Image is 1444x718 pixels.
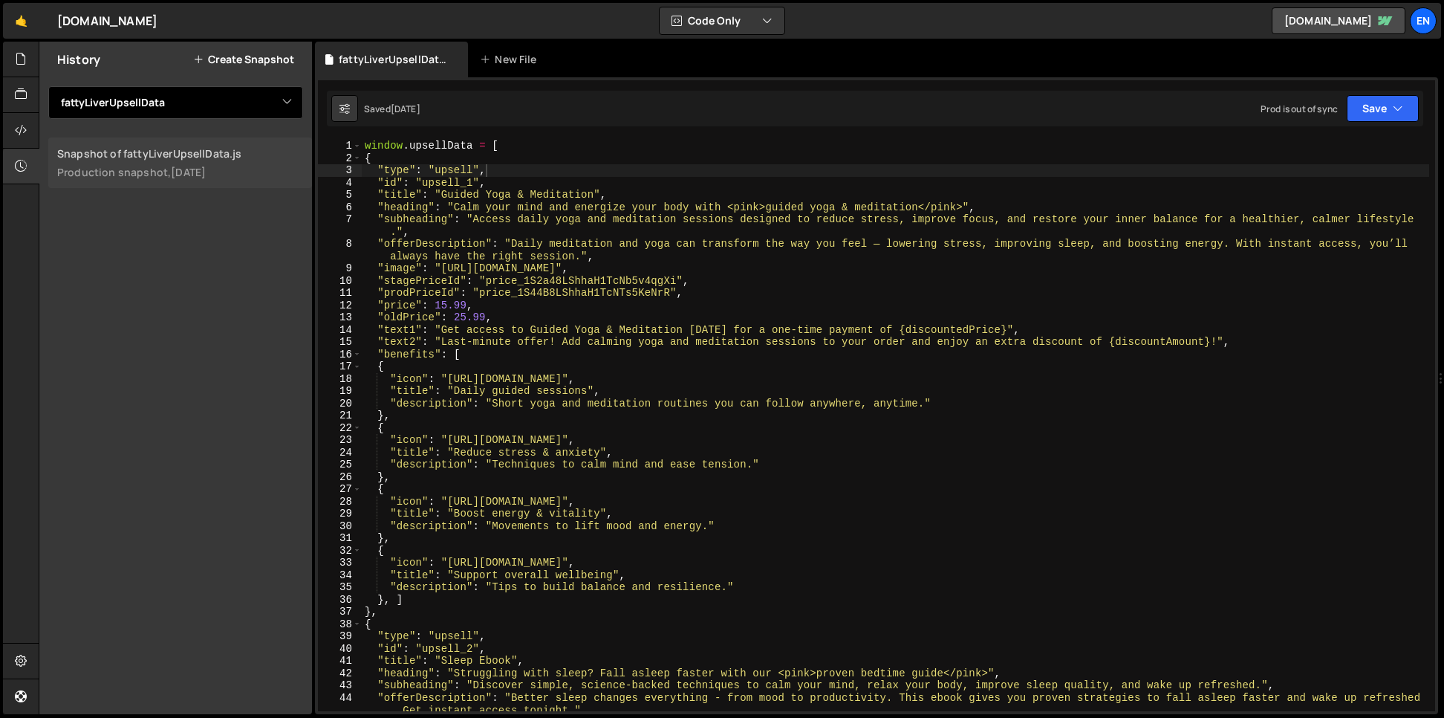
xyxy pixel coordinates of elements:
div: 11 [318,287,362,300]
div: 34 [318,569,362,582]
div: 7 [318,213,362,238]
div: [DATE] [171,165,206,179]
div: 31 [318,532,362,545]
div: New File [480,52,542,67]
div: 40 [318,643,362,656]
div: 43 [318,679,362,692]
div: 13 [318,311,362,324]
div: 6 [318,201,362,214]
div: 9 [318,262,362,275]
div: 17 [318,360,362,373]
div: 12 [318,300,362,312]
div: 2 [318,152,362,165]
div: Production snapshot, [57,165,303,179]
h2: History [57,51,100,68]
a: Snapshot of fattyLiverUpsellData.js Production snapshot,[DATE] [48,138,312,188]
button: Save [1347,95,1419,122]
div: 21 [318,410,362,422]
div: fattyLiverUpsellData.js [339,52,450,67]
div: 22 [318,422,362,435]
button: Create Snapshot [193,54,294,65]
div: 24 [318,447,362,459]
div: 33 [318,557,362,569]
div: 15 [318,336,362,349]
div: 10 [318,275,362,288]
div: Saved [364,103,420,115]
div: 4 [318,177,362,190]
div: 42 [318,667,362,680]
div: 28 [318,496,362,508]
div: [DATE] [391,103,420,115]
div: 3 [318,164,362,177]
div: [DOMAIN_NAME] [57,12,157,30]
div: 14 [318,324,362,337]
div: 19 [318,385,362,398]
div: 18 [318,373,362,386]
div: Snapshot of fattyLiverUpsellData.js [57,146,303,161]
div: 36 [318,594,362,607]
div: 8 [318,238,362,262]
div: 44 [318,692,362,717]
button: Code Only [660,7,784,34]
a: 🤙 [3,3,39,39]
div: 25 [318,459,362,471]
div: 29 [318,508,362,520]
div: 30 [318,520,362,533]
div: 1 [318,140,362,152]
div: 32 [318,545,362,557]
div: Prod is out of sync [1261,103,1338,115]
div: 38 [318,618,362,631]
div: 39 [318,630,362,643]
div: 20 [318,398,362,410]
a: En [1410,7,1437,34]
div: 26 [318,471,362,484]
a: [DOMAIN_NAME] [1272,7,1405,34]
div: 27 [318,483,362,496]
div: 35 [318,581,362,594]
div: 41 [318,655,362,667]
div: 37 [318,606,362,618]
div: 16 [318,349,362,361]
div: 23 [318,434,362,447]
div: 5 [318,189,362,201]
